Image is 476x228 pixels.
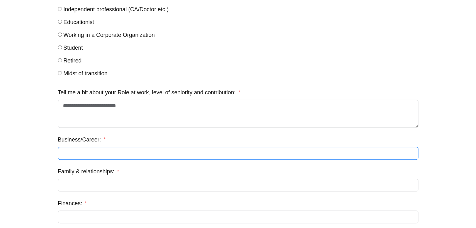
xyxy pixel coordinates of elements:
[58,134,106,145] label: Business/Career:
[58,20,62,24] input: Educationist
[58,211,418,223] input: Finances:
[64,19,94,25] span: Educationist
[58,71,62,75] input: Midst of transition
[58,147,418,160] input: Business/Career:
[58,45,62,49] input: Student
[64,45,83,51] span: Student
[58,7,62,11] input: Independent professional (CA/Doctor etc.)
[58,100,418,128] textarea: Tell me a bit about your Role at work, level of seniority and contribution:
[64,70,108,77] span: Midst of transition
[58,58,62,62] input: Retired
[58,87,240,98] label: Tell me a bit about your Role at work, level of seniority and contribution:
[64,57,82,64] span: Retired
[64,32,155,38] span: Working in a Corporate Organization
[58,179,418,191] input: Family & relationships:
[64,6,169,12] span: Independent professional (CA/Doctor etc.)
[58,32,62,37] input: Working in a Corporate Organization
[58,198,87,209] label: Finances:
[58,166,119,177] label: Family & relationships:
